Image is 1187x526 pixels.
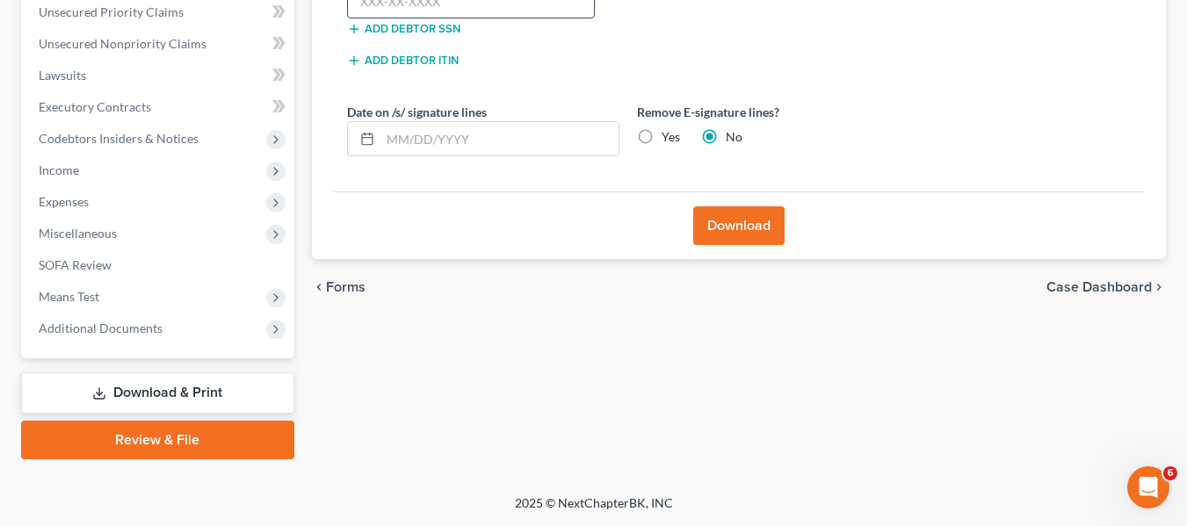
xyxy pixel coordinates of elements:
span: Income [39,162,79,177]
input: MM/DD/YYYY [380,122,619,155]
i: chevron_right [1152,280,1166,294]
span: Unsecured Nonpriority Claims [39,36,206,51]
span: Lawsuits [39,68,86,83]
a: Executory Contracts [25,91,294,123]
span: Miscellaneous [39,226,117,241]
div: 2025 © NextChapterBK, INC [93,494,1095,526]
a: Download & Print [21,372,294,414]
button: Add debtor ITIN [347,54,459,68]
label: No [726,128,742,146]
label: Date on /s/ signature lines [347,103,487,121]
a: SOFA Review [25,249,294,281]
i: chevron_left [312,280,326,294]
span: Codebtors Insiders & Notices [39,131,199,146]
span: Means Test [39,289,99,304]
a: Case Dashboard chevron_right [1046,280,1166,294]
label: Remove E-signature lines? [637,103,909,121]
button: chevron_left Forms [312,280,389,294]
span: 6 [1163,466,1177,480]
span: Executory Contracts [39,99,151,114]
span: SOFA Review [39,257,112,272]
label: Yes [662,128,680,146]
button: Download [693,206,785,245]
a: Unsecured Nonpriority Claims [25,28,294,60]
span: Case Dashboard [1046,280,1152,294]
a: Lawsuits [25,60,294,91]
iframe: Intercom live chat [1127,466,1169,508]
span: Unsecured Priority Claims [39,4,184,19]
a: Review & File [21,421,294,459]
span: Forms [326,280,366,294]
span: Additional Documents [39,321,163,335]
button: Add debtor SSN [347,22,460,36]
span: Expenses [39,194,89,209]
